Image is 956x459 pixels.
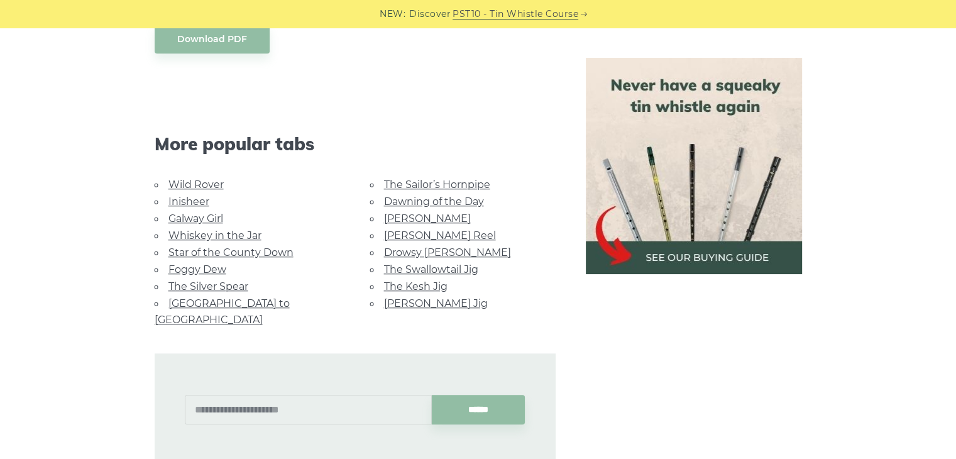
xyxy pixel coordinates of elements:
[453,7,578,21] a: PST10 - Tin Whistle Course
[168,196,209,207] a: Inisheer
[384,263,478,275] a: The Swallowtail Jig
[168,263,226,275] a: Foggy Dew
[168,280,248,292] a: The Silver Spear
[384,196,484,207] a: Dawning of the Day
[384,280,448,292] a: The Kesh Jig
[155,297,290,326] a: [GEOGRAPHIC_DATA] to [GEOGRAPHIC_DATA]
[586,58,802,274] img: tin whistle buying guide
[384,246,511,258] a: Drowsy [PERSON_NAME]
[168,179,224,191] a: Wild Rover
[384,229,496,241] a: [PERSON_NAME] Reel
[384,179,490,191] a: The Sailor’s Hornpipe
[168,213,223,224] a: Galway Girl
[168,229,261,241] a: Whiskey in the Jar
[380,7,405,21] span: NEW:
[168,246,294,258] a: Star of the County Down
[155,24,270,53] a: Download PDF
[384,297,488,309] a: [PERSON_NAME] Jig
[384,213,471,224] a: [PERSON_NAME]
[409,7,451,21] span: Discover
[155,133,556,155] span: More popular tabs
